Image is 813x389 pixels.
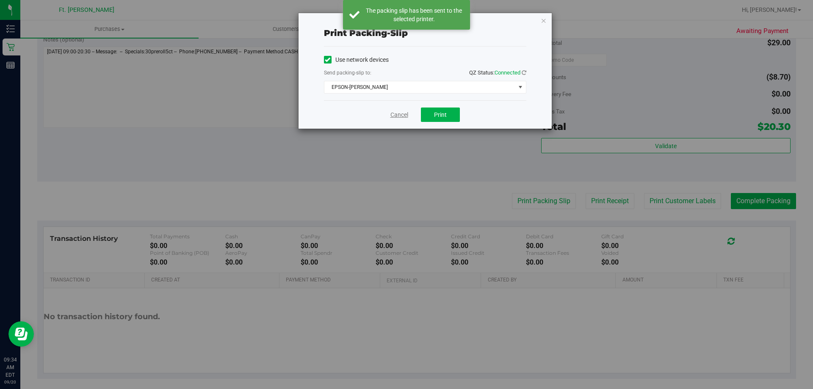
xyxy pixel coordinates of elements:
[324,69,371,77] label: Send packing-slip to:
[324,55,389,64] label: Use network devices
[421,108,460,122] button: Print
[495,69,520,76] span: Connected
[324,28,408,38] span: Print packing-slip
[434,111,447,118] span: Print
[390,110,408,119] a: Cancel
[324,81,515,93] span: EPSON-[PERSON_NAME]
[515,81,525,93] span: select
[364,6,464,23] div: The packing slip has been sent to the selected printer.
[469,69,526,76] span: QZ Status:
[8,321,34,347] iframe: Resource center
